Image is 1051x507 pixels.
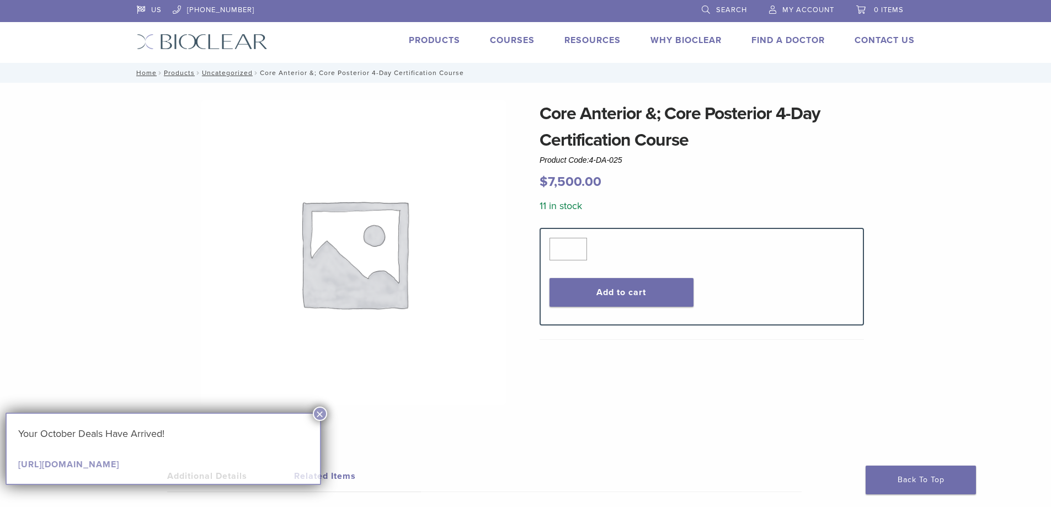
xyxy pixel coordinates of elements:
a: Courses [490,35,535,46]
span: Product Code: [540,156,622,164]
span: 0 items [874,6,904,14]
bdi: 7,500.00 [540,174,601,190]
nav: Core Anterior &; Core Posterior 4-Day Certification Course [129,63,923,83]
a: Contact Us [855,35,915,46]
a: Back To Top [866,466,976,494]
span: Search [716,6,747,14]
span: / [157,70,164,76]
span: $ [540,174,548,190]
img: Bioclear [137,34,268,50]
a: Home [133,69,157,77]
a: Products [164,69,195,77]
p: 11 in stock [540,198,864,214]
button: Close [313,407,327,421]
span: / [253,70,260,76]
button: Add to cart [549,278,693,307]
span: / [195,70,202,76]
img: Awaiting product image [201,100,506,405]
p: Your October Deals Have Arrived! [18,425,308,442]
h1: Core Anterior &; Core Posterior 4-Day Certification Course [540,100,864,153]
span: My Account [782,6,834,14]
a: Resources [564,35,621,46]
a: Why Bioclear [650,35,722,46]
a: Find A Doctor [751,35,825,46]
a: Uncategorized [202,69,253,77]
a: Related Items [294,461,421,492]
a: Products [409,35,460,46]
a: [URL][DOMAIN_NAME] [18,459,119,470]
span: 4-DA-025 [589,156,622,164]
